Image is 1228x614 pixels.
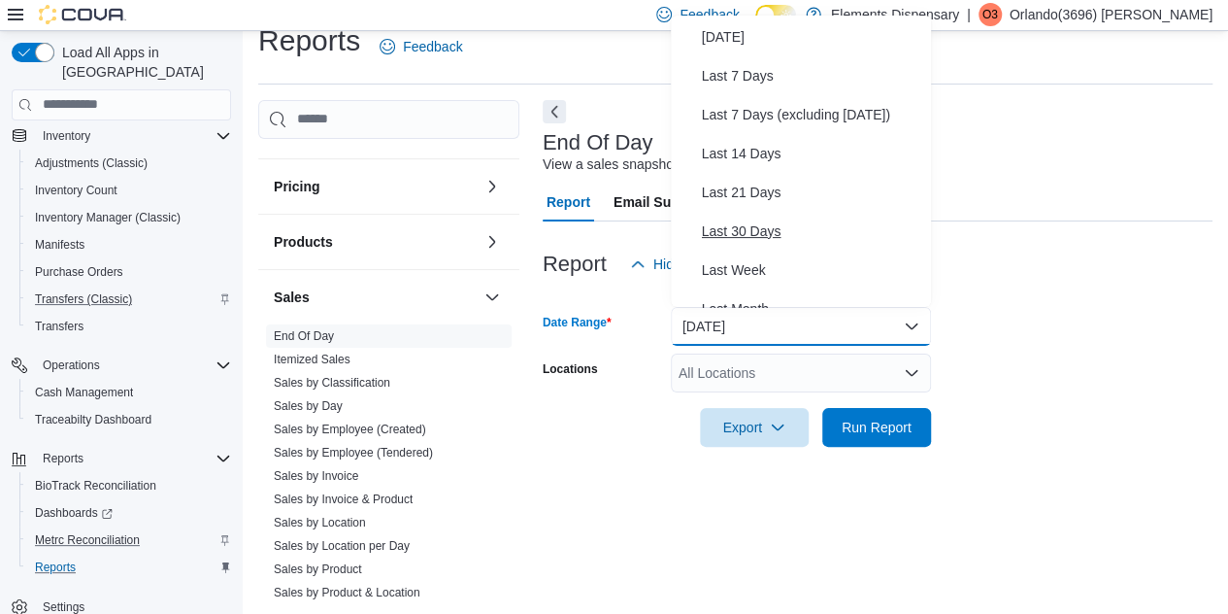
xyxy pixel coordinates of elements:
span: Purchase Orders [27,260,231,284]
span: Inventory Manager (Classic) [27,206,231,229]
span: Manifests [35,237,84,253]
a: Transfers [27,315,91,338]
span: Reports [35,560,76,575]
span: Transfers (Classic) [35,291,132,307]
h3: Products [274,232,333,252]
button: Open list of options [904,365,919,381]
button: Pricing [481,175,504,198]
button: Transfers (Classic) [19,286,239,313]
span: Reports [35,447,231,470]
span: Email Subscription [614,183,737,222]
p: Elements Dispensary [831,3,959,26]
a: Sales by Product [274,563,362,576]
button: Sales [274,288,477,307]
span: End Of Day [274,328,334,344]
a: Sales by Employee (Created) [274,423,426,436]
span: Sales by Day [274,398,343,414]
a: Inventory Manager (Classic) [27,206,188,229]
span: Cash Management [27,381,231,404]
span: [DATE] [702,25,923,49]
span: Metrc Reconciliation [27,529,231,552]
button: Products [481,230,504,254]
a: Sales by Classification [274,376,390,390]
a: Sales by Location per Day [274,539,410,553]
h3: Sales [274,288,310,307]
button: Run Report [822,408,931,447]
a: Feedback [372,27,470,66]
p: Orlando(3696) [PERSON_NAME] [1010,3,1212,26]
button: Metrc Reconciliation [19,527,239,554]
div: View a sales snapshot for a date or date range. [543,154,827,175]
button: Inventory [4,122,239,150]
span: Sales by Invoice & Product [274,492,413,507]
button: BioTrack Reconciliation [19,472,239,499]
label: Locations [543,361,598,377]
div: Select listbox [671,16,931,307]
a: Purchase Orders [27,260,131,284]
div: Orlando(3696) Caver [979,3,1002,26]
span: Last 30 Days [702,220,923,243]
button: Sales [481,286,504,309]
button: Inventory [35,124,98,148]
span: Report [547,183,590,222]
button: Transfers [19,313,239,340]
span: Dashboards [27,501,231,525]
button: Export [700,408,809,447]
span: Reports [27,556,231,579]
span: Last Week [702,258,923,282]
span: Last 7 Days [702,64,923,87]
a: Adjustments (Classic) [27,152,155,175]
button: Reports [35,447,91,470]
span: Dashboards [35,505,113,521]
a: Dashboards [19,499,239,527]
a: Metrc Reconciliation [27,529,148,552]
button: Adjustments (Classic) [19,150,239,177]
span: O3 [982,3,998,26]
button: Reports [4,445,239,472]
button: Hide Parameters [622,245,763,284]
button: Operations [35,354,108,377]
a: Dashboards [27,501,120,525]
span: Transfers [35,319,83,334]
span: BioTrack Reconciliation [27,474,231,497]
span: Inventory Count [35,183,117,198]
button: [DATE] [671,307,931,346]
span: Sales by Product & Location [274,585,420,600]
p: | [967,3,971,26]
span: Transfers (Classic) [27,288,231,311]
button: Traceabilty Dashboard [19,406,239,433]
button: Cash Management [19,379,239,406]
a: Sales by Location [274,516,366,529]
button: Manifests [19,231,239,258]
a: Sales by Employee (Tendered) [274,446,433,460]
span: Transfers [27,315,231,338]
span: Feedback [680,5,739,24]
span: Operations [43,358,100,373]
a: Sales by Day [274,399,343,413]
a: Sales by Product & Location [274,586,420,599]
button: Products [274,232,477,252]
span: Operations [35,354,231,377]
a: Transfers (Classic) [27,288,140,311]
span: Sales by Location per Day [274,538,410,554]
span: Reports [43,451,83,466]
h1: Reports [258,21,360,60]
img: Cova [39,5,126,24]
span: Sales by Employee (Created) [274,422,426,437]
button: Pricing [274,177,477,196]
span: Run Report [842,418,912,437]
span: Adjustments (Classic) [27,152,231,175]
span: Export [712,408,797,447]
span: Cash Management [35,385,133,400]
button: Purchase Orders [19,258,239,286]
span: Last Month [702,297,923,321]
span: Last 7 Days (excluding [DATE]) [702,103,923,126]
span: Sales by Invoice [274,468,358,484]
button: Inventory Count [19,177,239,204]
span: Last 21 Days [702,181,923,204]
button: Inventory Manager (Classic) [19,204,239,231]
h3: Pricing [274,177,319,196]
h3: End Of Day [543,131,653,154]
a: Sales by Invoice & Product [274,493,413,506]
a: Reports [27,556,83,579]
